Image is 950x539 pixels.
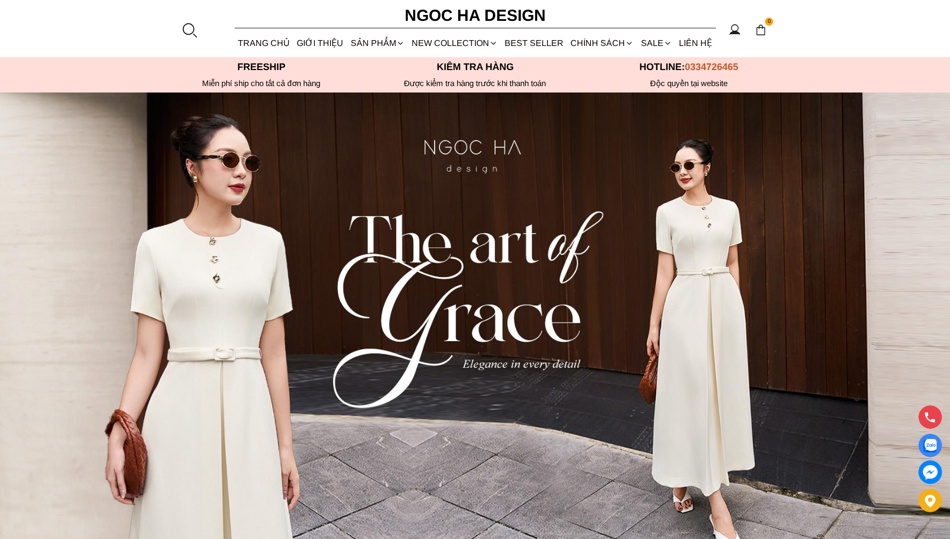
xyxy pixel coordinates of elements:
a: NEW COLLECTION [408,29,501,57]
font: Kiểm tra hàng [437,61,514,72]
span: 0334726465 [685,61,738,72]
div: SẢN PHẨM [347,29,408,57]
img: Display image [923,439,937,452]
div: Chính sách [567,29,637,57]
a: LIÊN HỆ [675,29,715,57]
p: Được kiểm tra hàng trước khi thanh toán [368,79,582,88]
div: Miễn phí ship cho tất cả đơn hàng [155,79,368,88]
a: TRANG CHỦ [235,29,294,57]
h6: Độc quyền tại website [582,79,796,88]
a: BEST SELLER [501,29,567,57]
p: Freeship [155,61,368,73]
a: Ngoc Ha Design [395,3,555,28]
span: 0 [765,18,774,26]
img: img-CART-ICON-ksit0nf1 [755,24,767,36]
a: GIỚI THIỆU [294,29,347,57]
p: Hotline: [582,61,796,73]
a: SALE [637,29,675,57]
a: Display image [918,434,942,457]
a: messenger [918,460,942,484]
